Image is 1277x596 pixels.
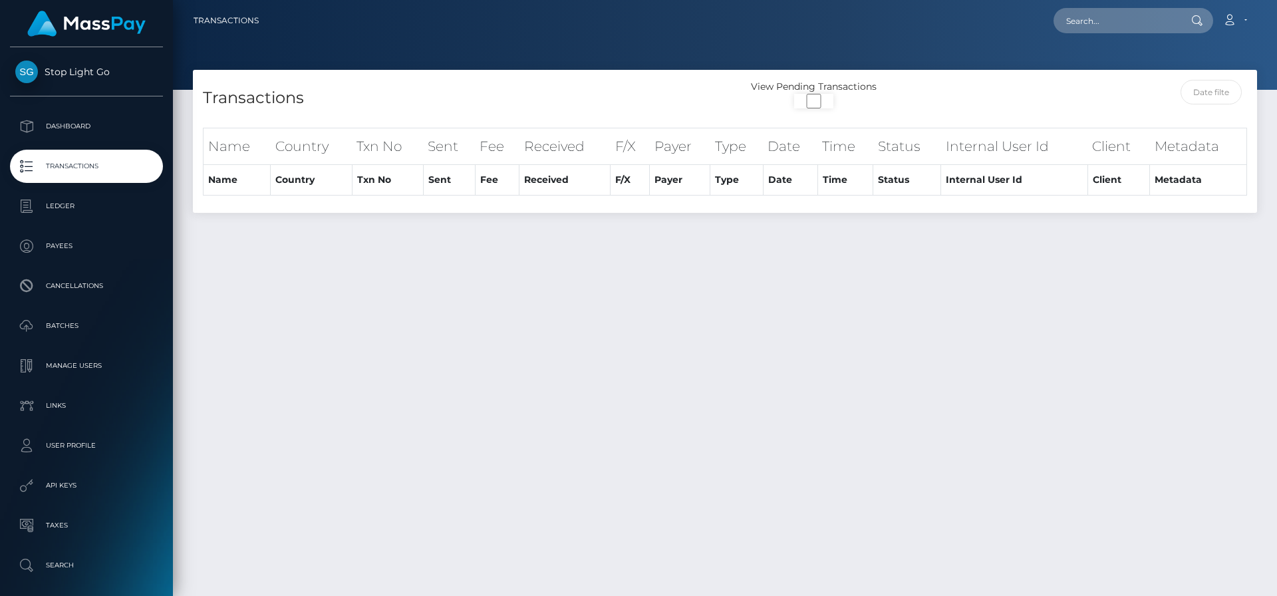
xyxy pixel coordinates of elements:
a: Taxes [10,509,163,542]
p: Taxes [15,516,158,535]
span: Stop Light Go [10,66,163,78]
input: Date filter [1181,80,1242,104]
a: Cancellations [10,269,163,303]
th: Date [763,165,817,196]
p: API Keys [15,476,158,496]
input: Search... [1054,8,1179,33]
th: F/X [611,128,650,164]
th: Client [1087,165,1150,196]
th: Status [873,128,941,164]
div: View Pending Transactions [725,80,903,94]
p: Links [15,396,158,416]
th: Time [817,165,873,196]
th: Metadata [1150,128,1247,164]
th: Status [873,165,941,196]
th: Fee [475,128,519,164]
th: Internal User Id [941,165,1087,196]
a: Transactions [10,150,163,183]
th: Received [519,128,611,164]
p: Dashboard [15,116,158,136]
th: Payer [650,128,710,164]
th: Name [204,128,271,164]
a: Dashboard [10,110,163,143]
th: Sent [423,165,475,196]
th: Txn No [352,165,423,196]
h4: Transactions [203,86,715,110]
p: Payees [15,236,158,256]
img: Stop Light Go [15,61,38,83]
th: Name [204,165,271,196]
th: F/X [611,165,650,196]
th: Type [710,128,764,164]
th: Time [817,128,873,164]
p: Search [15,555,158,575]
a: Batches [10,309,163,343]
a: API Keys [10,469,163,502]
p: Manage Users [15,356,158,376]
a: Payees [10,229,163,263]
p: User Profile [15,436,158,456]
a: Transactions [194,7,259,35]
th: Country [271,128,353,164]
p: Batches [15,316,158,336]
a: Manage Users [10,349,163,382]
p: Cancellations [15,276,158,296]
a: Links [10,389,163,422]
th: Sent [423,128,475,164]
p: Transactions [15,156,158,176]
th: Payer [650,165,710,196]
th: Date [763,128,817,164]
th: Type [710,165,764,196]
th: Country [271,165,353,196]
a: Search [10,549,163,582]
p: Ledger [15,196,158,216]
a: User Profile [10,429,163,462]
th: Client [1087,128,1150,164]
img: MassPay Logo [27,11,146,37]
th: Internal User Id [941,128,1087,164]
th: Txn No [352,128,423,164]
th: Received [519,165,611,196]
a: Ledger [10,190,163,223]
th: Fee [475,165,519,196]
th: Metadata [1150,165,1247,196]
